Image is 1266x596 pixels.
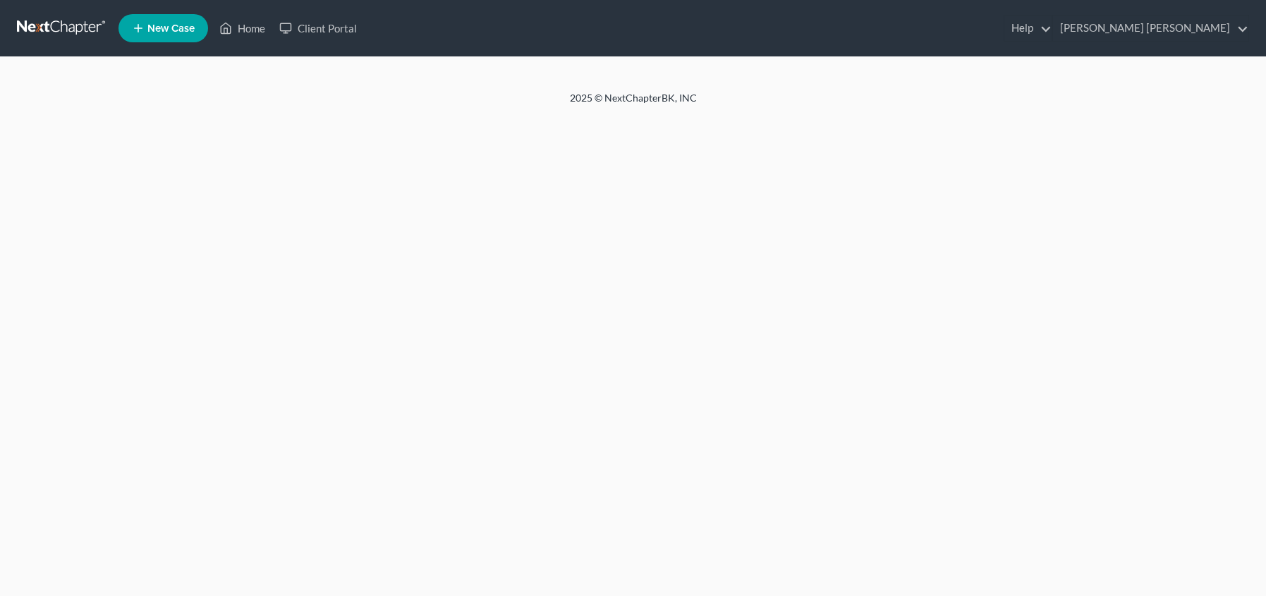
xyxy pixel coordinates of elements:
[212,16,272,41] a: Home
[231,91,1035,116] div: 2025 © NextChapterBK, INC
[1004,16,1052,41] a: Help
[118,14,208,42] new-legal-case-button: New Case
[1053,16,1248,41] a: [PERSON_NAME] [PERSON_NAME]
[272,16,364,41] a: Client Portal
